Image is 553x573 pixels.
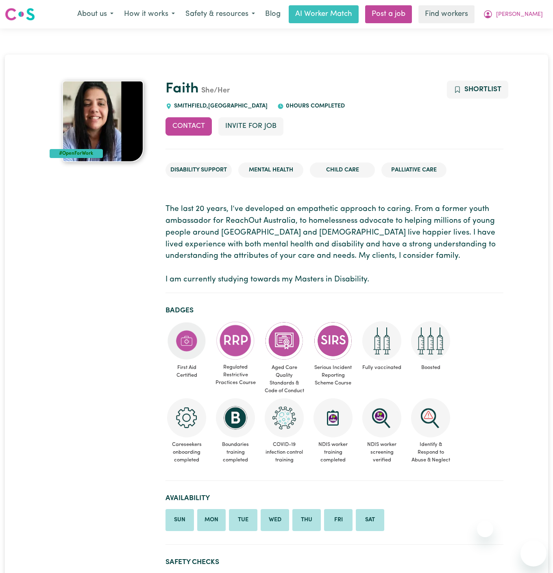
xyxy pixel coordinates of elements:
[167,398,206,437] img: CS Academy: Careseekers Onboarding course completed
[265,321,304,360] img: CS Academy: Aged Care Quality Standards & Code of Conduct course completed
[312,437,354,468] span: NDIS worker training completed
[312,360,354,391] span: Serious Incident Reporting Scheme Course
[165,558,503,566] h2: Safety Checks
[409,437,452,468] span: Identify & Respond to Abuse & Neglect
[314,321,353,360] img: CS Academy: Serious Incident Reporting Scheme course completed
[218,117,283,135] button: Invite for Job
[180,6,260,23] button: Safety & resources
[238,162,303,178] li: Mental Health
[229,509,257,531] li: Available on Tuesday
[214,360,257,390] span: Regulated Restrictive Practices Course
[50,81,156,162] a: Faith's profile picture'#OpenForWork
[292,509,321,531] li: Available on Thursday
[411,321,450,360] img: Care and support worker has received booster dose of COVID-19 vaccination
[361,437,403,468] span: NDIS worker screening verified
[324,509,353,531] li: Available on Friday
[199,87,230,94] span: She/Her
[5,5,35,24] a: Careseekers logo
[165,509,194,531] li: Available on Sunday
[310,162,375,178] li: Child care
[50,149,103,158] div: #OpenForWork
[165,494,503,503] h2: Availability
[172,103,268,109] span: SMITHFIELD , [GEOGRAPHIC_DATA]
[197,509,226,531] li: Available on Monday
[165,117,212,135] button: Contact
[464,86,501,93] span: Shortlist
[167,321,206,360] img: Care and support worker has completed First Aid Certification
[62,81,144,162] img: Faith
[216,321,255,360] img: CS Academy: Regulated Restrictive Practices course completed
[263,360,305,398] span: Aged Care Quality Standards & Code of Conduct
[411,398,450,437] img: CS Academy: Identify & Respond to Abuse & Neglect in Aged & Disability course completed
[365,5,412,23] a: Post a job
[362,321,401,360] img: Care and support worker has received 2 doses of COVID-19 vaccine
[496,10,543,19] span: [PERSON_NAME]
[263,437,305,468] span: COVID-19 infection control training
[260,5,285,23] a: Blog
[409,360,452,375] span: Boosted
[447,81,508,99] button: Add to shortlist
[216,398,255,437] img: CS Academy: Boundaries in care and support work course completed
[289,5,359,23] a: AI Worker Match
[418,5,475,23] a: Find workers
[361,360,403,375] span: Fully vaccinated
[381,162,446,178] li: Palliative care
[214,437,257,468] span: Boundaries training completed
[477,521,493,537] iframe: Close message
[314,398,353,437] img: CS Academy: Introduction to NDIS Worker Training course completed
[265,398,304,437] img: CS Academy: COVID-19 Infection Control Training course completed
[478,6,548,23] button: My Account
[165,162,232,178] li: Disability Support
[362,398,401,437] img: NDIS Worker Screening Verified
[165,437,208,468] span: Careseekers onboarding completed
[165,360,208,382] span: First Aid Certified
[284,103,345,109] span: 0 hours completed
[165,306,503,315] h2: Badges
[5,7,35,22] img: Careseekers logo
[119,6,180,23] button: How it works
[165,82,199,96] a: Faith
[165,204,503,286] p: The last 20 years, I’ve developed an empathetic approach to caring. From a former youth ambassado...
[72,6,119,23] button: About us
[261,509,289,531] li: Available on Wednesday
[356,509,384,531] li: Available on Saturday
[520,540,546,566] iframe: Button to launch messaging window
